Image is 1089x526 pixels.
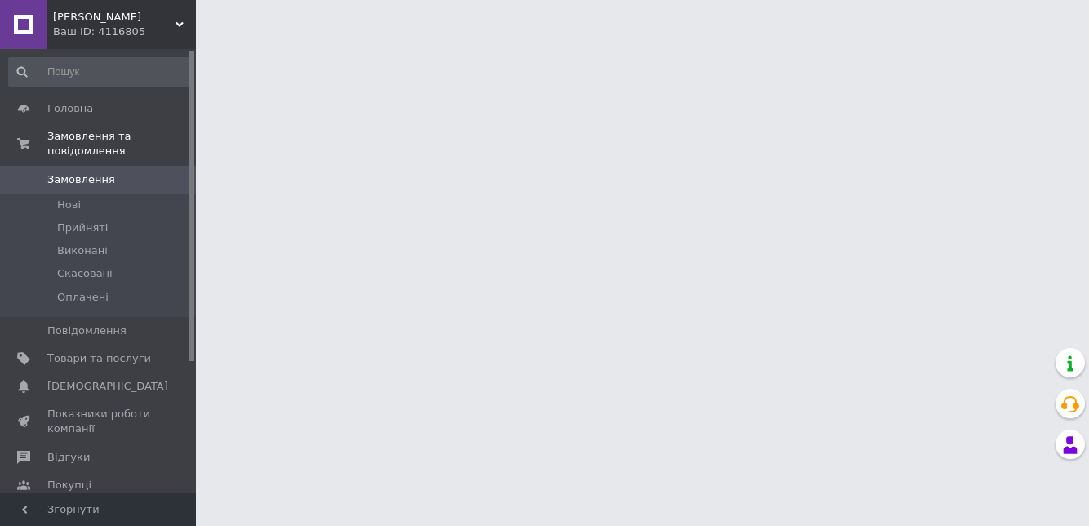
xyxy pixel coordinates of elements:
span: Оплачені [57,290,109,305]
span: Lemons [53,10,176,25]
span: Відгуки [47,450,90,465]
span: [DEMOGRAPHIC_DATA] [47,379,168,394]
span: Замовлення та повідомлення [47,129,196,158]
span: Покупці [47,478,91,493]
div: Ваш ID: 4116805 [53,25,196,39]
span: Замовлення [47,172,115,187]
span: Скасовані [57,266,113,281]
span: Нові [57,198,81,212]
span: Товари та послуги [47,351,151,366]
span: Головна [47,101,93,116]
span: Показники роботи компанії [47,407,151,436]
span: Прийняті [57,221,108,235]
input: Пошук [8,57,193,87]
span: Повідомлення [47,323,127,338]
span: Виконані [57,243,108,258]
